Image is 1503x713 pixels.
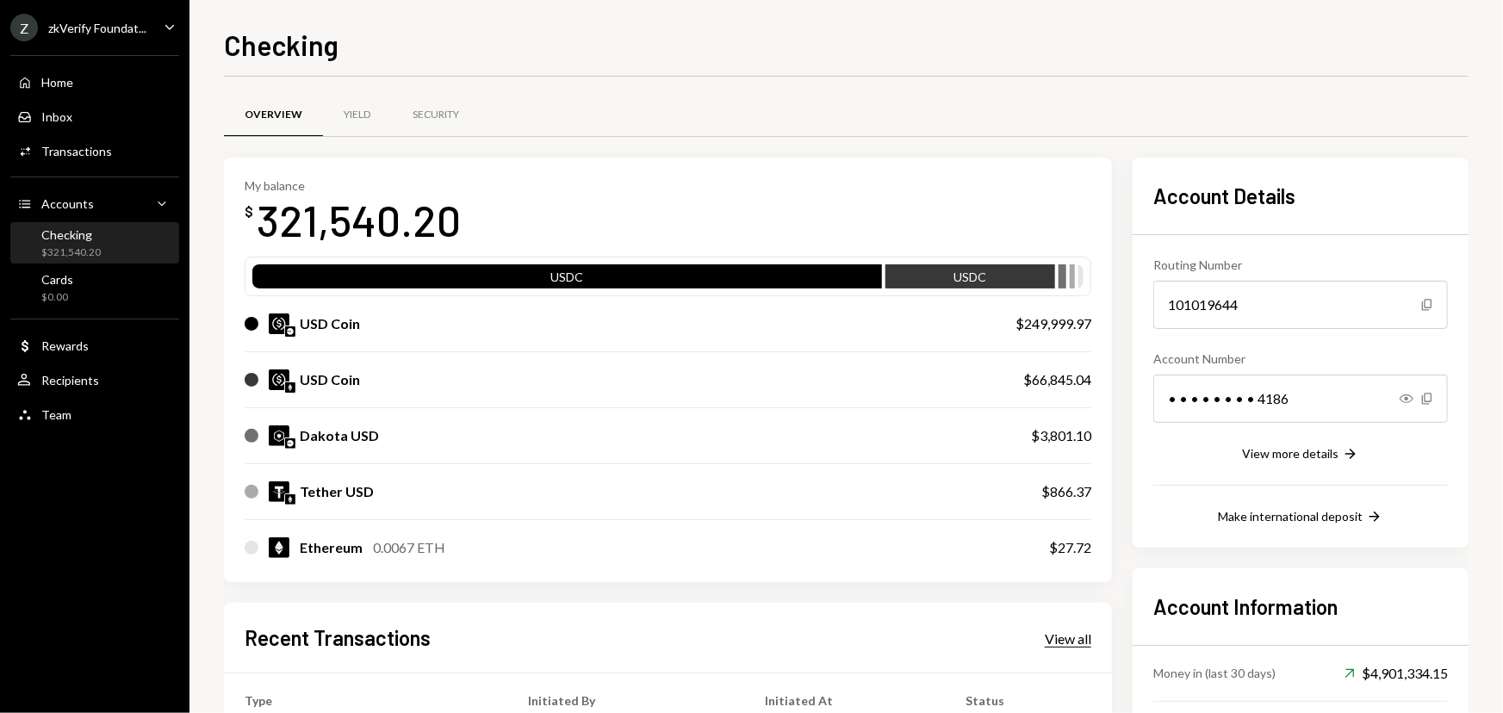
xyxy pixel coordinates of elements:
[10,222,179,263] a: Checking$321,540.20
[1031,425,1091,446] div: $3,801.10
[41,196,94,211] div: Accounts
[285,494,295,505] img: ethereum-mainnet
[10,14,38,41] div: Z
[1045,629,1091,648] a: View all
[1153,281,1448,329] div: 101019644
[10,188,179,219] a: Accounts
[269,369,289,390] img: USDC
[41,245,101,260] div: $321,540.20
[285,438,295,449] img: base-mainnet
[245,203,253,220] div: $
[1153,664,1276,682] div: Money in (last 30 days)
[1153,592,1448,621] h2: Account Information
[10,399,179,430] a: Team
[245,108,302,122] div: Overview
[10,101,179,132] a: Inbox
[10,267,179,308] a: Cards$0.00
[1049,537,1091,558] div: $27.72
[285,326,295,337] img: base-mainnet
[41,407,71,422] div: Team
[269,313,289,334] img: USDC
[1045,630,1091,648] div: View all
[41,75,73,90] div: Home
[1218,509,1363,524] div: Make international deposit
[245,623,431,652] h2: Recent Transactions
[1218,508,1383,527] button: Make international deposit
[10,364,179,395] a: Recipients
[300,369,360,390] div: USD Coin
[224,28,338,62] h1: Checking
[1015,313,1091,334] div: $249,999.97
[300,313,360,334] div: USD Coin
[10,66,179,97] a: Home
[269,537,289,558] img: ETH
[41,338,89,353] div: Rewards
[345,108,371,122] div: Yield
[41,272,73,287] div: Cards
[300,425,379,446] div: Dakota USD
[41,373,99,387] div: Recipients
[41,290,73,305] div: $0.00
[41,227,101,242] div: Checking
[285,382,295,393] img: ethereum-mainnet
[1242,446,1338,461] div: View more details
[245,178,461,193] div: My balance
[1153,350,1448,368] div: Account Number
[10,135,179,166] a: Transactions
[1041,481,1091,502] div: $866.37
[373,537,445,558] div: 0.0067 ETH
[300,537,363,558] div: Ethereum
[1242,445,1359,464] button: View more details
[269,481,289,502] img: USDT
[885,268,1055,292] div: USDC
[300,481,374,502] div: Tether USD
[224,94,323,138] a: Overview
[1023,369,1091,390] div: $66,845.04
[269,425,289,446] img: DKUSD
[1153,375,1448,423] div: • • • • • • • • 4186
[41,109,72,124] div: Inbox
[323,94,392,138] a: Yield
[413,108,459,122] div: Security
[10,330,179,361] a: Rewards
[1153,182,1448,210] h2: Account Details
[41,144,112,158] div: Transactions
[1153,256,1448,274] div: Routing Number
[257,193,461,247] div: 321,540.20
[1345,663,1448,684] div: $4,901,334.15
[392,94,480,138] a: Security
[252,268,882,292] div: USDC
[48,21,146,35] div: zkVerify Foundat...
